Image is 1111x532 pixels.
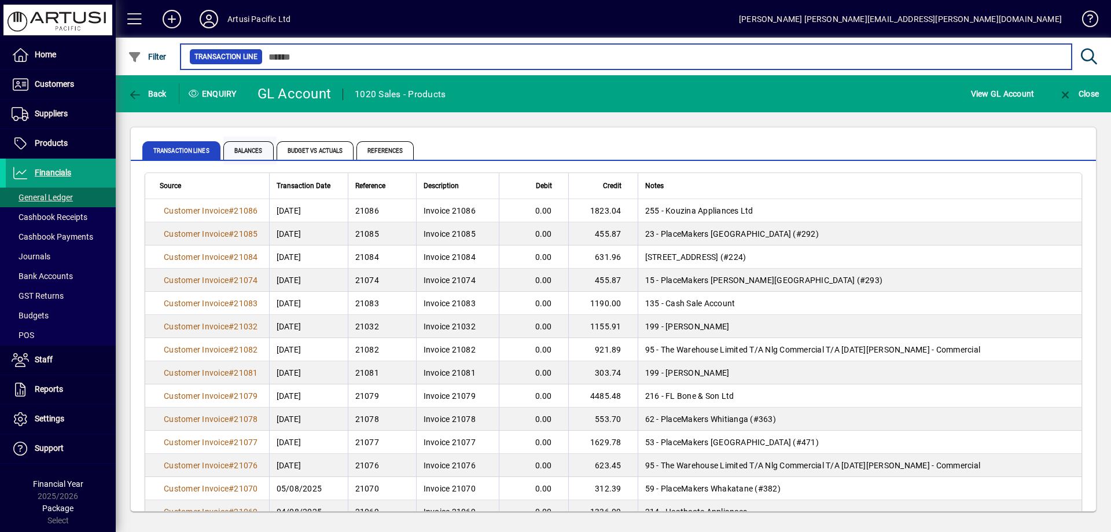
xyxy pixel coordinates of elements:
[234,299,257,308] span: 21083
[424,299,476,308] span: Invoice 21083
[424,206,476,215] span: Invoice 21086
[424,507,476,516] span: Invoice 21069
[160,436,262,449] a: Customer Invoice#21077
[355,179,409,192] div: Reference
[229,368,234,377] span: #
[355,391,379,401] span: 21079
[116,83,179,104] app-page-header-button: Back
[35,79,74,89] span: Customers
[6,70,116,99] a: Customers
[499,315,568,338] td: 0.00
[35,109,68,118] span: Suppliers
[160,274,262,287] a: Customer Invoice#21074
[355,507,379,516] span: 21069
[645,368,730,377] span: 199 - [PERSON_NAME]
[277,321,301,332] span: [DATE]
[506,179,562,192] div: Debit
[536,179,552,192] span: Debit
[355,414,379,424] span: 21078
[257,85,332,103] div: GL Account
[499,361,568,384] td: 0.00
[229,345,234,354] span: #
[355,484,379,493] span: 21070
[424,179,492,192] div: Description
[164,206,229,215] span: Customer Invoice
[424,461,476,470] span: Invoice 21076
[229,461,234,470] span: #
[645,345,981,354] span: 95 - The Warehouse Limited T/A Nlg Commercial T/A [DATE][PERSON_NAME] - Commercial
[229,322,234,331] span: #
[12,212,87,222] span: Cashbook Receipts
[164,507,229,516] span: Customer Invoice
[12,291,64,300] span: GST Returns
[164,276,229,285] span: Customer Invoice
[424,345,476,354] span: Invoice 21082
[227,10,290,28] div: Artusi Pacific Ltd
[355,345,379,354] span: 21082
[645,461,981,470] span: 95 - The Warehouse Limited T/A Nlg Commercial T/A [DATE][PERSON_NAME] - Commercial
[1046,83,1111,104] app-page-header-button: Close enquiry
[229,299,234,308] span: #
[568,199,638,222] td: 1823.04
[6,207,116,227] a: Cashbook Receipts
[234,391,257,401] span: 21079
[424,229,476,239] span: Invoice 21085
[499,500,568,523] td: 0.00
[499,222,568,245] td: 0.00
[160,390,262,402] a: Customer Invoice#21079
[160,413,262,425] a: Customer Invoice#21078
[277,179,341,192] div: Transaction Date
[355,438,379,447] span: 21077
[499,199,568,222] td: 0.00
[355,179,385,192] span: Reference
[164,252,229,262] span: Customer Invoice
[499,477,568,500] td: 0.00
[164,484,229,493] span: Customer Invoice
[1073,2,1097,40] a: Knowledge Base
[424,438,476,447] span: Invoice 21077
[356,141,414,160] span: References
[603,179,621,192] span: Credit
[499,384,568,408] td: 0.00
[229,206,234,215] span: #
[576,179,632,192] div: Credit
[568,408,638,431] td: 553.70
[568,338,638,361] td: 921.89
[6,346,116,375] a: Staff
[499,292,568,315] td: 0.00
[6,405,116,434] a: Settings
[645,179,1067,192] div: Notes
[229,252,234,262] span: #
[645,276,883,285] span: 15 - PlaceMakers [PERSON_NAME][GEOGRAPHIC_DATA] (#293)
[35,50,56,59] span: Home
[35,168,71,177] span: Financials
[164,345,229,354] span: Customer Invoice
[355,299,379,308] span: 21083
[12,232,93,241] span: Cashbook Payments
[125,46,170,67] button: Filter
[355,229,379,239] span: 21085
[179,85,249,103] div: Enquiry
[568,315,638,338] td: 1155.91
[164,414,229,424] span: Customer Invoice
[355,461,379,470] span: 21076
[355,206,379,215] span: 21086
[499,454,568,477] td: 0.00
[142,141,220,160] span: Transaction lines
[424,252,476,262] span: Invoice 21084
[160,343,262,356] a: Customer Invoice#21082
[277,460,301,471] span: [DATE]
[645,299,735,308] span: 135 - Cash Sale Account
[424,368,476,377] span: Invoice 21081
[424,484,476,493] span: Invoice 21070
[499,245,568,269] td: 0.00
[6,306,116,325] a: Budgets
[6,286,116,306] a: GST Returns
[234,345,257,354] span: 21082
[6,375,116,404] a: Reports
[645,229,819,239] span: 23 - PlaceMakers [GEOGRAPHIC_DATA] (#292)
[277,413,301,425] span: [DATE]
[234,368,257,377] span: 21081
[645,507,748,516] span: 214 - Heathcote Appliances
[355,276,379,285] span: 21074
